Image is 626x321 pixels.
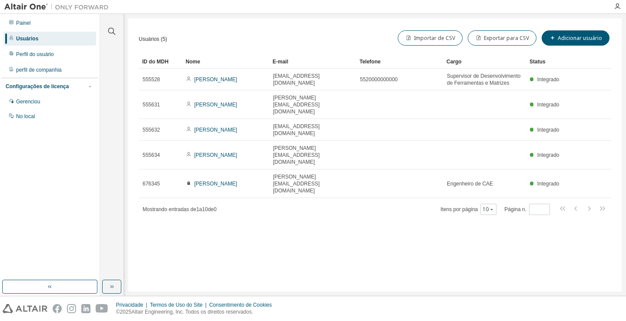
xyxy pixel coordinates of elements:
font: Gerenciou [16,99,40,105]
font: de [208,206,213,212]
font: perfil de companhia [16,67,62,73]
img: youtube.svg [96,304,108,313]
font: Termos de Uso do Site [150,302,203,308]
font: 10 [483,205,489,213]
button: Exportar para CSV [468,30,536,46]
font: Painel [16,20,30,26]
font: Configurações de licença [6,83,69,89]
font: © [116,309,120,315]
font: Usuários [16,36,38,42]
font: Mostrando entradas de [143,206,196,212]
font: Integrado [537,102,559,108]
font: Consentimento de Cookies [209,302,272,308]
font: [PERSON_NAME][EMAIL_ADDRESS][DOMAIN_NAME] [273,145,320,165]
font: Integrado [537,76,559,83]
font: Supervisor de Desenvolvimento de Ferramentas e Matrizes [447,73,520,86]
font: [EMAIL_ADDRESS][DOMAIN_NAME] [273,73,320,86]
font: Altair Engineering, Inc. Todos os direitos reservados. [131,309,253,315]
font: 0 [214,206,217,212]
font: 555632 [143,127,160,133]
font: 5520000000000 [360,76,398,83]
font: 10 [202,206,208,212]
button: Importar de CSV [398,30,463,46]
font: 1 [196,206,199,212]
font: ID do MDH [142,59,169,65]
font: Integrado [537,127,559,133]
font: E-mail [273,59,288,65]
font: Status [529,59,546,65]
img: facebook.svg [53,304,62,313]
font: Adicionar usuário [558,34,602,42]
font: 555528 [143,76,160,83]
font: [PERSON_NAME] [194,181,237,187]
font: Cargo [446,59,462,65]
img: Altair Um [4,3,113,11]
font: Importar de CSV [414,34,455,42]
font: Integrado [537,152,559,158]
font: Usuários (5) [139,36,167,42]
font: Engenheiro de CAE [447,181,493,187]
font: [PERSON_NAME] [194,127,237,133]
font: Telefone [360,59,380,65]
font: 676345 [143,181,160,187]
font: [PERSON_NAME] [194,76,237,83]
font: No local [16,113,35,119]
font: Exportar para CSV [484,34,529,42]
img: altair_logo.svg [3,304,47,313]
font: 2025 [120,309,132,315]
font: [PERSON_NAME] [194,152,237,158]
font: Integrado [537,181,559,187]
font: a [199,206,202,212]
img: instagram.svg [67,304,76,313]
button: Adicionar usuário [542,30,609,46]
font: [PERSON_NAME] [194,102,237,108]
font: Nome [186,59,200,65]
font: [EMAIL_ADDRESS][DOMAIN_NAME] [273,123,320,136]
font: 555634 [143,152,160,158]
font: Página n. [504,206,526,212]
font: [PERSON_NAME][EMAIL_ADDRESS][DOMAIN_NAME] [273,95,320,115]
font: Privacidade [116,302,143,308]
img: linkedin.svg [81,304,90,313]
font: Perfil do usuário [16,51,54,57]
font: 555631 [143,102,160,108]
font: Itens por página [440,206,478,212]
font: [PERSON_NAME][EMAIL_ADDRESS][DOMAIN_NAME] [273,174,320,194]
